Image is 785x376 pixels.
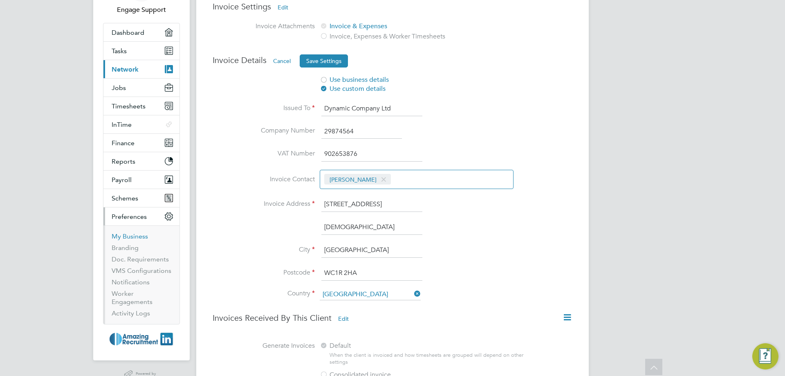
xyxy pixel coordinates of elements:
[112,47,127,55] span: Tasks
[103,333,180,346] a: Go to home page
[213,289,315,298] label: Country
[112,65,139,73] span: Network
[324,174,391,185] span: [PERSON_NAME]
[112,102,146,110] span: Timesheets
[112,278,150,286] a: Notifications
[320,76,528,84] div: Use business details
[112,84,126,92] span: Jobs
[110,333,174,346] img: amazing-logo-retina.png
[213,54,572,68] h3: Invoice Details
[213,245,315,254] label: City
[103,152,179,170] button: Reports
[103,5,180,15] span: Engage Support
[330,352,528,366] div: When the client is invoiced and how timesheets are grouped will depend on other settings
[103,189,179,207] button: Schemes
[213,126,315,135] label: Company Number
[112,255,169,263] a: Doc. Requirements
[213,104,315,113] label: Issued To
[213,149,315,158] label: VAT Number
[112,267,171,275] a: VMS Configurations
[103,207,179,225] button: Preferences
[112,29,144,36] span: Dashboard
[213,312,572,325] h3: Invoices Received By This Client
[752,343,778,369] button: Engage Resource Center
[112,290,153,306] a: Worker Engagements
[271,1,295,14] button: Edit
[320,342,522,350] label: Default
[213,268,315,277] label: Postcode
[213,1,572,14] h3: Invoice Settings
[332,312,355,325] button: Edit
[103,225,179,324] div: Preferences
[320,85,528,93] div: Use custom details
[300,54,348,68] button: Save Settings
[103,134,179,152] button: Finance
[103,79,179,97] button: Jobs
[112,139,135,147] span: Finance
[213,200,315,208] label: Invoice Address
[112,194,138,202] span: Schemes
[103,23,179,41] a: Dashboard
[112,213,147,221] span: Preferences
[112,232,148,240] a: My Business
[112,121,132,128] span: InTime
[112,309,150,317] a: Activity Logs
[103,60,179,78] button: Network
[103,97,179,115] button: Timesheets
[103,171,179,189] button: Payroll
[213,175,315,184] label: Invoice Contact
[320,289,421,300] input: Search for...
[103,115,179,133] button: InTime
[112,244,139,252] a: Branding
[112,176,132,184] span: Payroll
[267,54,297,68] button: Cancel
[103,42,179,60] a: Tasks
[112,158,135,165] span: Reports
[213,342,315,350] label: Generate Invoices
